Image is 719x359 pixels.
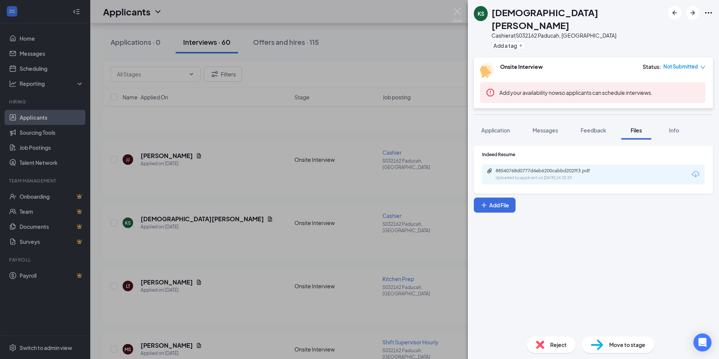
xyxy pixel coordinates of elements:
[631,127,642,134] span: Files
[487,168,608,181] a: Paperclip88540768d0777d4eb6200cabbd202ff3.pdfUploaded by applicant on [DATE] 14:20:59
[491,6,664,32] h1: [DEMOGRAPHIC_DATA][PERSON_NAME]
[686,6,699,20] button: ArrowRight
[663,63,698,70] span: Not Submitted
[482,151,705,158] div: Indeed Resume
[668,6,681,20] button: ArrowLeftNew
[481,127,510,134] span: Application
[491,32,664,39] div: Cashier at S032162 Paducah, [GEOGRAPHIC_DATA]
[486,88,495,97] svg: Error
[532,127,558,134] span: Messages
[496,175,608,181] div: Uploaded by applicant on [DATE] 14:20:59
[478,10,484,17] div: KS
[487,168,493,174] svg: Paperclip
[700,65,705,70] span: down
[643,63,661,70] div: Status :
[693,333,711,351] div: Open Intercom Messenger
[691,170,700,179] svg: Download
[496,168,601,174] div: 88540768d0777d4eb6200cabbd202ff3.pdf
[491,41,525,49] button: PlusAdd a tag
[500,63,543,70] b: Onsite Interview
[499,89,559,96] button: Add your availability now
[669,127,679,134] span: Info
[609,341,645,349] span: Move to stage
[499,89,652,96] span: so applicants can schedule interviews.
[474,198,516,213] button: Add FilePlus
[480,201,488,209] svg: Plus
[550,341,567,349] span: Reject
[670,8,679,17] svg: ArrowLeftNew
[519,43,523,48] svg: Plus
[704,8,713,17] svg: Ellipses
[688,8,697,17] svg: ArrowRight
[581,127,606,134] span: Feedback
